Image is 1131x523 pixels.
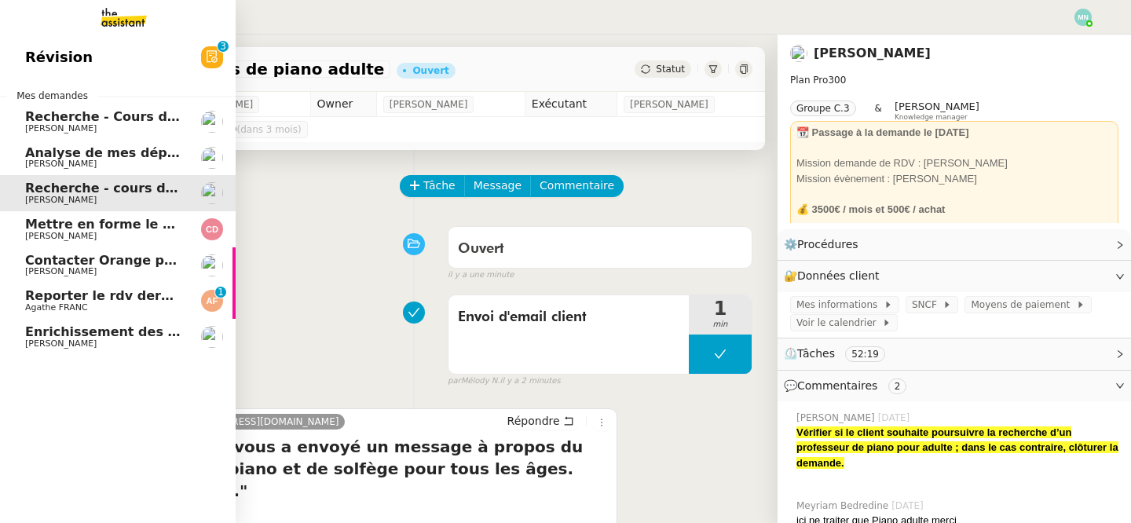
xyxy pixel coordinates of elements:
span: (dans 3 mois) [237,124,302,135]
span: Ouvert [458,242,504,256]
nz-tag: Groupe C.3 [790,101,856,116]
img: svg [201,290,223,312]
div: Mission évènement : [PERSON_NAME] [796,171,1112,187]
strong: Vérifier si le client souhaite poursuivre la recherche d’un professeur de piano pour adulte ; dan... [796,426,1118,469]
span: [PERSON_NAME] [390,97,468,112]
small: Mélody N. [448,375,561,388]
span: Message [474,177,522,195]
span: [DATE] [878,411,913,425]
span: 300 [828,75,846,86]
img: users%2FpftfpH3HWzRMeZpe6E7kXDgO5SJ3%2Favatar%2Fa3cc7090-f8ed-4df9-82e0-3c63ac65f9dd [790,45,807,62]
app-user-label: Knowledge manager [895,101,979,121]
div: ⏲️Tâches 52:19 [778,338,1131,369]
span: Knowledge manager [895,113,968,122]
p: 3 [220,41,226,55]
button: Commentaire [530,175,624,197]
td: Owner [310,92,376,117]
h4: [PERSON_NAME] vous a envoyé un message à propos du cours "Cours de piano et de solfège pour tous ... [82,436,610,502]
span: Reporter le rdv dermatologue [25,288,236,303]
img: svg [201,218,223,240]
span: [PERSON_NAME] [895,101,979,112]
span: il y a une minute [448,269,514,282]
span: Contacter Orange pour raccordement fibre urgent [25,253,380,268]
span: [PERSON_NAME] [630,97,708,112]
span: Mettre en forme le CCTP et la DPGF [25,217,278,232]
span: Procédures [797,238,858,251]
div: Ouvert [412,66,448,75]
img: users%2FpftfpH3HWzRMeZpe6E7kXDgO5SJ3%2Favatar%2Fa3cc7090-f8ed-4df9-82e0-3c63ac65f9dd [201,182,223,204]
span: Mes demandes [7,88,97,104]
span: Recherche - cours de piano adulte [25,181,267,196]
span: [PERSON_NAME] [25,159,97,169]
span: Envoi d'email client [458,305,679,329]
span: ⚙️ [784,236,866,254]
span: Meyriam Bedredine [796,499,891,513]
span: Analyse de mes dépenses personnelles [25,145,303,160]
nz-tag: 52:19 [845,346,885,362]
span: [PERSON_NAME] [25,231,97,241]
td: Exécutant [525,92,617,117]
span: [PERSON_NAME] [25,123,97,133]
button: Répondre [502,412,580,430]
span: Mes informations [796,297,884,313]
span: Moyens de paiement [971,297,1075,313]
strong: 📆 Passage à la demande le [DATE] [796,126,969,138]
span: Plan Pro [790,75,828,86]
nz-badge-sup: 1 [215,287,226,298]
img: users%2FW7e7b233WjXBv8y9FJp8PJv22Cs1%2Favatar%2F21b3669d-5595-472e-a0ea-de11407c45ae [201,254,223,276]
button: Message [464,175,531,197]
span: Voir le calendrier [796,315,882,331]
span: Commentaires [797,379,877,392]
span: Révision [25,46,93,69]
button: Tâche [400,175,465,197]
span: Recherche - Cours de batterie pour enfant [25,109,325,124]
span: Agathe FRANC [25,302,88,313]
p: 1 [218,287,224,301]
a: [PERSON_NAME] [814,46,931,60]
img: users%2FpftfpH3HWzRMeZpe6E7kXDgO5SJ3%2Favatar%2Fa3cc7090-f8ed-4df9-82e0-3c63ac65f9dd [201,111,223,133]
nz-badge-sup: 3 [218,41,229,52]
span: Enrichissement des connaissances - [DATE] [25,324,332,339]
span: & [875,101,882,121]
div: Mission demande de RDV : [PERSON_NAME] [796,155,1112,171]
span: [PERSON_NAME] [796,411,878,425]
span: SNCF [912,297,943,313]
span: Commentaire [540,177,614,195]
div: ⚙️Procédures [778,229,1131,260]
img: svg [1074,9,1092,26]
span: [PERSON_NAME] [25,195,97,205]
nz-tag: 2 [888,379,907,394]
span: [PERSON_NAME] [25,266,97,276]
img: users%2FERVxZKLGxhVfG9TsREY0WEa9ok42%2Favatar%2Fportrait-563450-crop.jpg [201,147,223,169]
span: Données client [797,269,880,282]
span: Statut [656,64,685,75]
span: par [448,375,461,388]
span: ⏲️ [784,347,899,360]
div: 🔐Données client [778,261,1131,291]
span: [PERSON_NAME] [25,338,97,349]
span: Répondre [507,413,560,429]
img: users%2F9mvJqJUvllffspLsQzytnd0Nt4c2%2Favatar%2F82da88e3-d90d-4e39-b37d-dcb7941179ae [201,326,223,348]
div: 💬Commentaires 2 [778,371,1131,401]
span: [DATE] [891,499,927,513]
span: 💬 [784,379,913,392]
span: 1 [689,299,752,318]
span: [DATE] 23:59 [175,122,302,137]
span: Tâche [423,177,456,195]
span: 🔐 [784,267,886,285]
span: Tâches [797,347,835,360]
span: il y a 2 minutes [500,375,560,388]
span: [EMAIL_ADDRESS][DOMAIN_NAME] [174,416,339,427]
strong: 💰 3500€ / mois et 500€ / achat [796,203,945,215]
span: min [689,318,752,331]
